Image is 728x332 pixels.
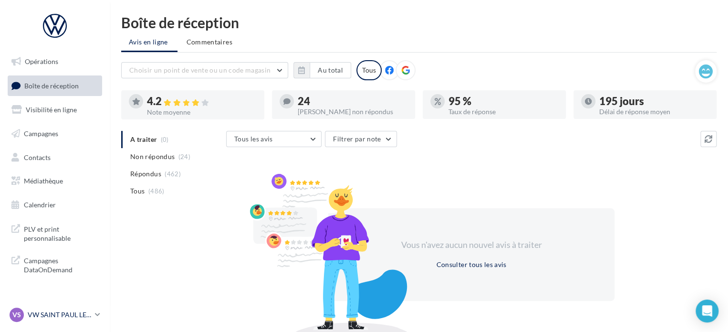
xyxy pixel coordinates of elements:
[24,153,51,161] span: Contacts
[121,62,288,78] button: Choisir un point de vente ou un code magasin
[130,186,145,196] span: Tous
[293,62,351,78] button: Au total
[130,169,161,179] span: Répondus
[325,131,397,147] button: Filtrer par note
[6,75,104,96] a: Boîte de réception
[6,250,104,278] a: Campagnes DataOnDemand
[298,96,407,107] div: 24
[448,96,558,107] div: 95 %
[6,124,104,144] a: Campagnes
[24,201,56,209] span: Calendrier
[6,100,104,120] a: Visibilité en ligne
[178,153,190,161] span: (24)
[226,131,322,147] button: Tous les avis
[310,62,351,78] button: Au total
[130,152,175,161] span: Non répondus
[148,187,165,195] span: (486)
[298,108,407,115] div: [PERSON_NAME] non répondus
[6,171,104,191] a: Médiathèque
[356,60,382,80] div: Tous
[25,57,58,65] span: Opérations
[24,129,58,138] span: Campagnes
[599,96,709,107] div: 195 jours
[8,306,102,324] a: VS VW SAINT PAUL LES DAX
[6,148,104,168] a: Contacts
[234,135,273,143] span: Tous les avis
[147,96,257,107] div: 4.2
[24,254,98,275] span: Campagnes DataOnDemand
[389,239,553,251] div: Vous n'avez aucun nouvel avis à traiter
[696,300,718,322] div: Open Intercom Messenger
[6,195,104,215] a: Calendrier
[6,52,104,72] a: Opérations
[187,38,232,46] span: Commentaires
[129,66,270,74] span: Choisir un point de vente ou un code magasin
[24,81,79,89] span: Boîte de réception
[6,219,104,247] a: PLV et print personnalisable
[432,259,510,270] button: Consulter tous les avis
[12,310,21,320] span: VS
[24,177,63,185] span: Médiathèque
[165,170,181,178] span: (462)
[28,310,91,320] p: VW SAINT PAUL LES DAX
[147,109,257,116] div: Note moyenne
[24,223,98,243] span: PLV et print personnalisable
[26,106,77,114] span: Visibilité en ligne
[121,15,717,30] div: Boîte de réception
[448,108,558,115] div: Taux de réponse
[599,108,709,115] div: Délai de réponse moyen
